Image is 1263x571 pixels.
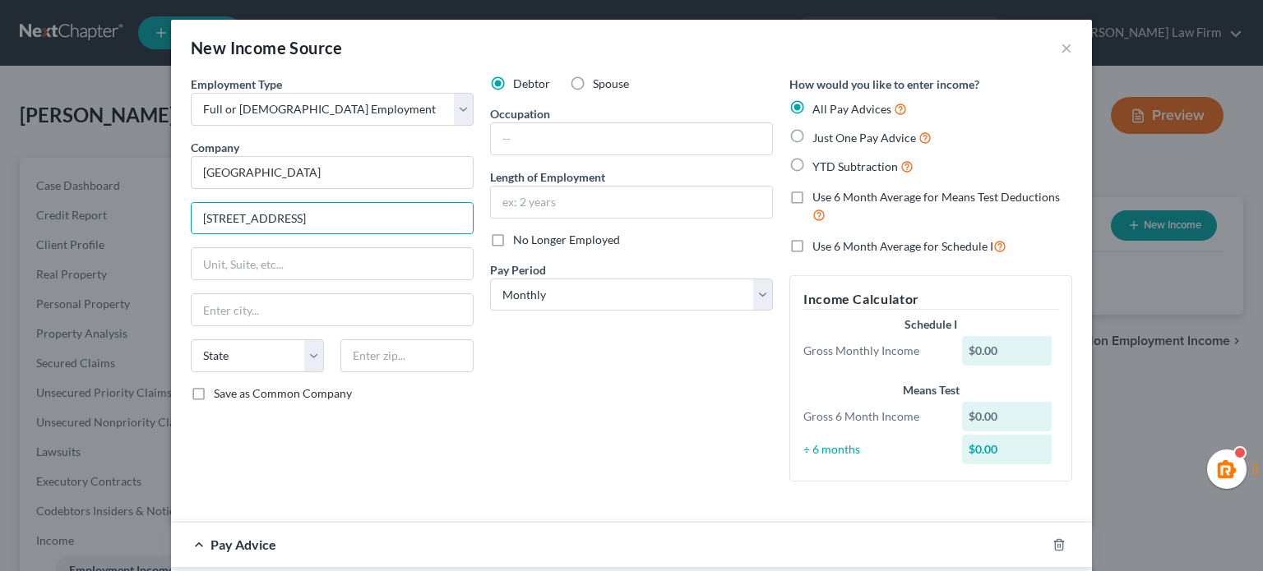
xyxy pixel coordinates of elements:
span: Just One Pay Advice [812,131,916,145]
span: Company [191,140,239,154]
div: New Income Source [191,36,343,59]
label: Occupation [490,105,550,122]
label: How would you like to enter income? [789,76,979,93]
div: $0.00 [962,435,1052,464]
div: Gross 6 Month Income [795,408,954,425]
span: Pay Period [490,263,546,277]
span: YTD Subtraction [812,159,898,173]
span: All Pay Advices [812,102,891,116]
span: Employment Type [191,77,282,91]
span: Use 6 Month Average for Schedule I [812,239,993,253]
h5: Income Calculator [803,289,1058,310]
input: Enter zip... [340,339,474,372]
div: $0.00 [962,402,1052,431]
span: Use 6 Month Average for Means Test Deductions [812,190,1060,204]
input: Enter address... [192,203,473,234]
input: Enter city... [192,294,473,325]
button: × [1061,38,1072,58]
span: Spouse [593,76,629,90]
span: Save as Common Company [214,386,352,400]
input: ex: 2 years [491,186,772,218]
div: Gross Monthly Income [795,343,954,359]
span: Debtor [513,76,550,90]
input: Unit, Suite, etc... [192,248,473,279]
div: $0.00 [962,336,1052,366]
input: -- [491,123,772,154]
div: Means Test [803,382,1058,398]
div: Schedule I [803,316,1058,333]
span: Pay Advice [210,536,276,552]
div: ÷ 6 months [795,441,954,458]
span: No Longer Employed [513,233,620,246]
label: Length of Employment [490,168,605,186]
input: Search company by name... [191,156,474,189]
